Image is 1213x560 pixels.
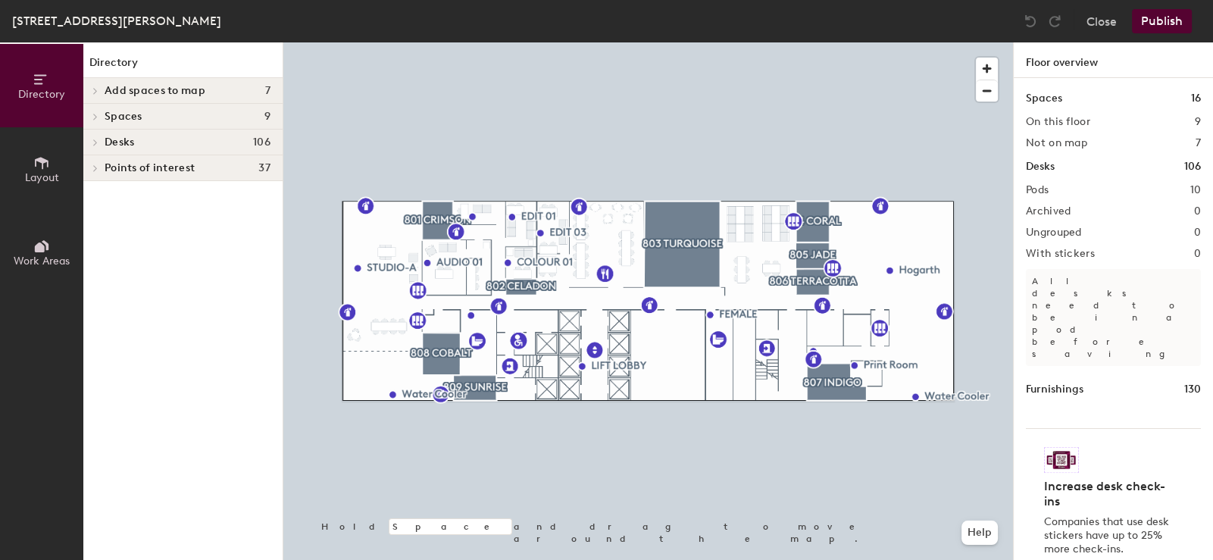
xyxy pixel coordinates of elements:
h2: On this floor [1026,116,1090,128]
h2: 7 [1196,137,1201,149]
div: [STREET_ADDRESS][PERSON_NAME] [12,11,221,30]
h4: Increase desk check-ins [1044,479,1174,509]
img: Sticker logo [1044,447,1079,473]
button: Publish [1132,9,1192,33]
span: 106 [253,136,270,149]
span: 7 [265,85,270,97]
h1: Spaces [1026,90,1062,107]
h2: Pods [1026,184,1049,196]
h2: 0 [1194,227,1201,239]
span: 37 [258,162,270,174]
span: Spaces [105,111,142,123]
p: All desks need to be in a pod before saving [1026,269,1201,366]
button: Help [961,521,998,545]
span: Points of interest [105,162,195,174]
h2: 0 [1194,248,1201,260]
img: Redo [1047,14,1062,29]
h1: 106 [1184,158,1201,175]
h1: Furnishings [1026,381,1083,398]
h1: Desks [1026,158,1055,175]
span: Layout [25,171,59,184]
h1: Floor overview [1014,42,1213,78]
h2: 10 [1190,184,1201,196]
h1: 130 [1184,381,1201,398]
button: Close [1086,9,1117,33]
span: Add spaces to map [105,85,205,97]
h1: Directory [83,55,283,78]
p: Companies that use desk stickers have up to 25% more check-ins. [1044,515,1174,556]
img: Undo [1023,14,1038,29]
h2: 9 [1195,116,1201,128]
h2: Not on map [1026,137,1087,149]
h1: 16 [1191,90,1201,107]
span: 9 [264,111,270,123]
span: Work Areas [14,255,70,267]
h2: Archived [1026,205,1071,217]
h2: Ungrouped [1026,227,1082,239]
span: Desks [105,136,134,149]
h2: 0 [1194,205,1201,217]
span: Directory [18,88,65,101]
h2: With stickers [1026,248,1095,260]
